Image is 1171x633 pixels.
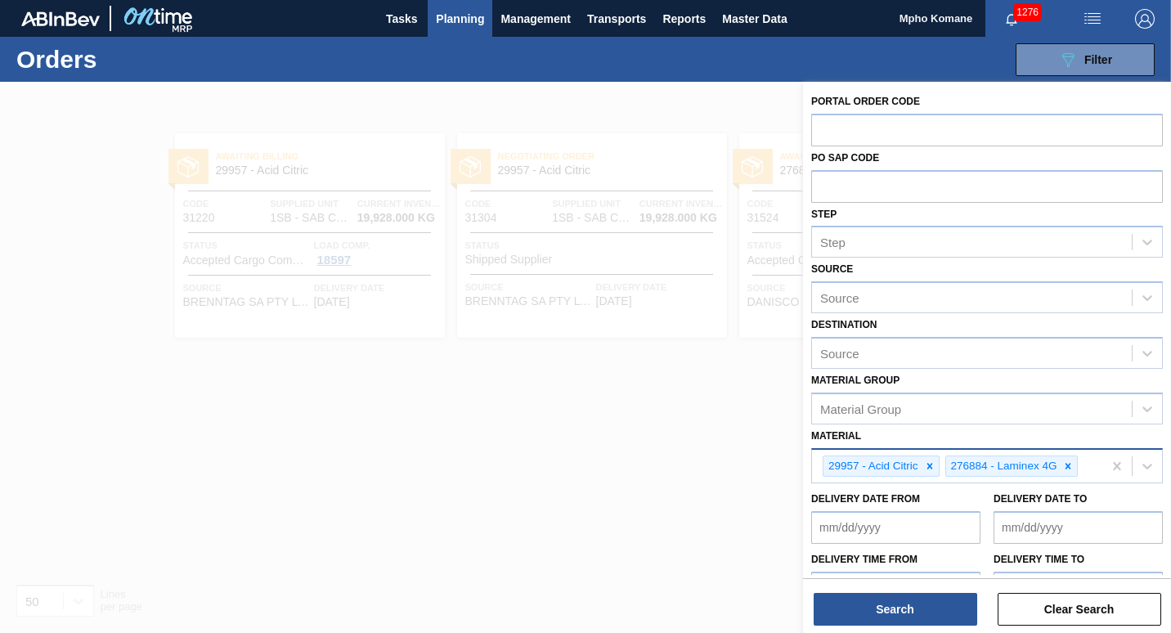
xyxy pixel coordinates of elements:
input: mm/dd/yyyy [811,511,980,544]
div: Material Group [820,402,901,415]
img: Logout [1135,9,1155,29]
div: 29957 - Acid Citric [823,456,921,477]
label: Delivery time from [811,548,980,572]
span: Planning [436,9,484,29]
span: Reports [662,9,706,29]
button: Filter [1016,43,1155,76]
div: Source [820,346,859,360]
img: userActions [1083,9,1102,29]
label: Material [811,430,861,442]
label: Source [811,263,853,275]
div: Step [820,236,846,249]
span: Tasks [384,9,419,29]
button: Notifications [985,7,1038,30]
div: 276884 - Laminex 4G [946,456,1060,477]
label: Delivery Date to [994,493,1087,505]
span: Filter [1084,53,1112,66]
label: Portal Order Code [811,96,920,107]
label: Step [811,209,837,220]
img: TNhmsLtSVTkK8tSr43FrP2fwEKptu5GPRR3wAAAABJRU5ErkJggg== [21,11,100,26]
label: Material Group [811,375,900,386]
span: 1276 [1013,3,1042,21]
label: Destination [811,319,877,330]
label: PO SAP Code [811,152,879,164]
label: Delivery Date from [811,493,920,505]
span: Transports [587,9,646,29]
div: Source [820,291,859,305]
h1: Orders [16,50,248,69]
label: Delivery time to [994,548,1163,572]
input: mm/dd/yyyy [994,511,1163,544]
span: Master Data [722,9,787,29]
span: Management [500,9,571,29]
